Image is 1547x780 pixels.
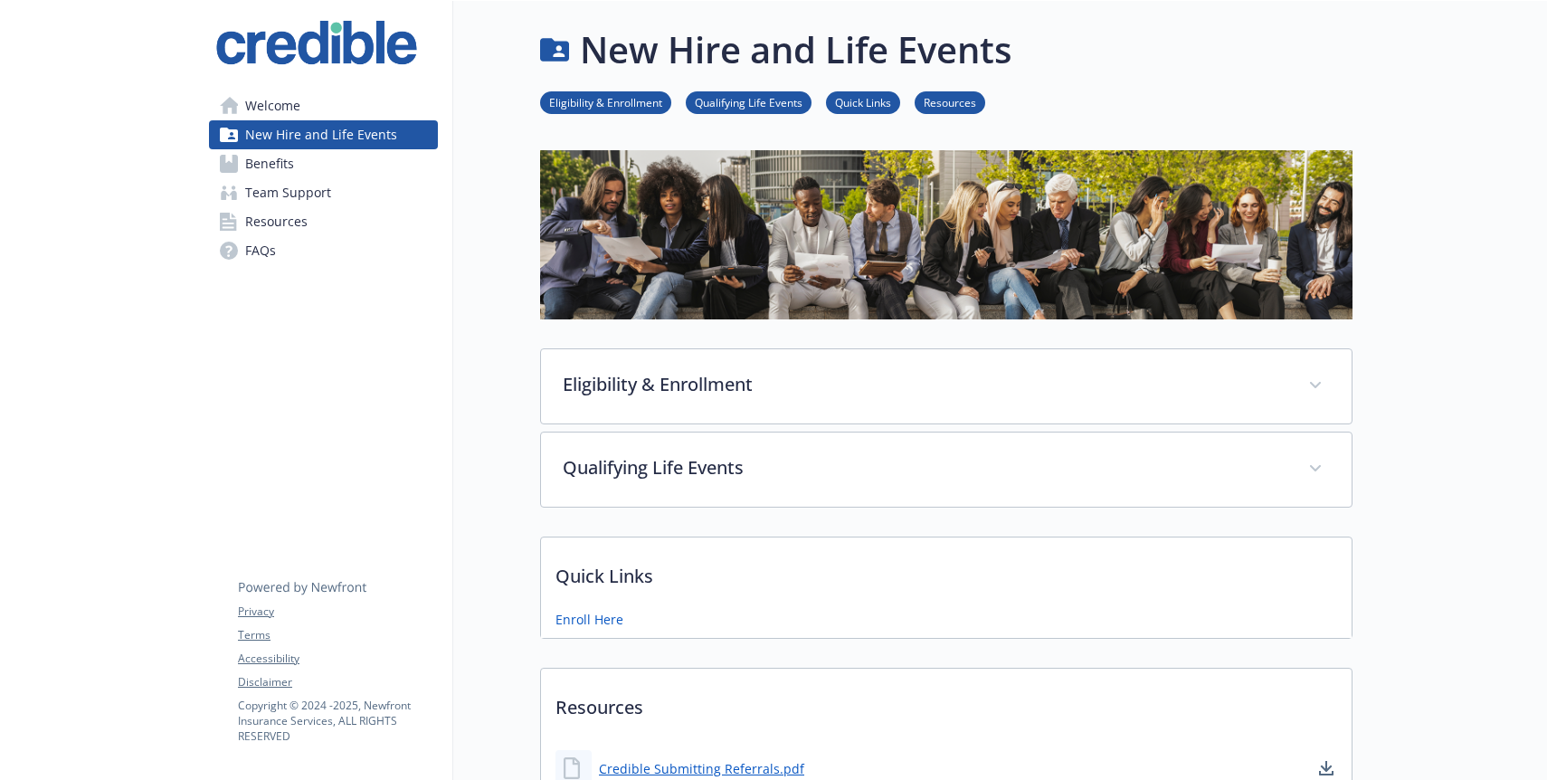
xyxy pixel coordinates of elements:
[209,236,438,265] a: FAQs
[563,371,1286,398] p: Eligibility & Enrollment
[245,91,300,120] span: Welcome
[540,93,671,110] a: Eligibility & Enrollment
[209,91,438,120] a: Welcome
[540,150,1352,319] img: new hire page banner
[238,698,437,744] p: Copyright © 2024 - 2025 , Newfront Insurance Services, ALL RIGHTS RESERVED
[245,207,308,236] span: Resources
[599,759,804,778] a: Credible Submitting Referrals.pdf
[686,93,811,110] a: Qualifying Life Events
[209,149,438,178] a: Benefits
[245,149,294,178] span: Benefits
[209,207,438,236] a: Resources
[555,610,623,629] a: Enroll Here
[209,120,438,149] a: New Hire and Life Events
[238,674,437,690] a: Disclaimer
[238,651,437,667] a: Accessibility
[580,23,1011,77] h1: New Hire and Life Events
[541,669,1352,736] p: Resources
[563,454,1286,481] p: Qualifying Life Events
[541,537,1352,604] p: Quick Links
[245,236,276,265] span: FAQs
[541,349,1352,423] div: Eligibility & Enrollment
[245,178,331,207] span: Team Support
[245,120,397,149] span: New Hire and Life Events
[238,604,437,620] a: Privacy
[1315,757,1337,779] a: download document
[915,93,985,110] a: Resources
[238,627,437,643] a: Terms
[826,93,900,110] a: Quick Links
[541,433,1352,507] div: Qualifying Life Events
[209,178,438,207] a: Team Support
